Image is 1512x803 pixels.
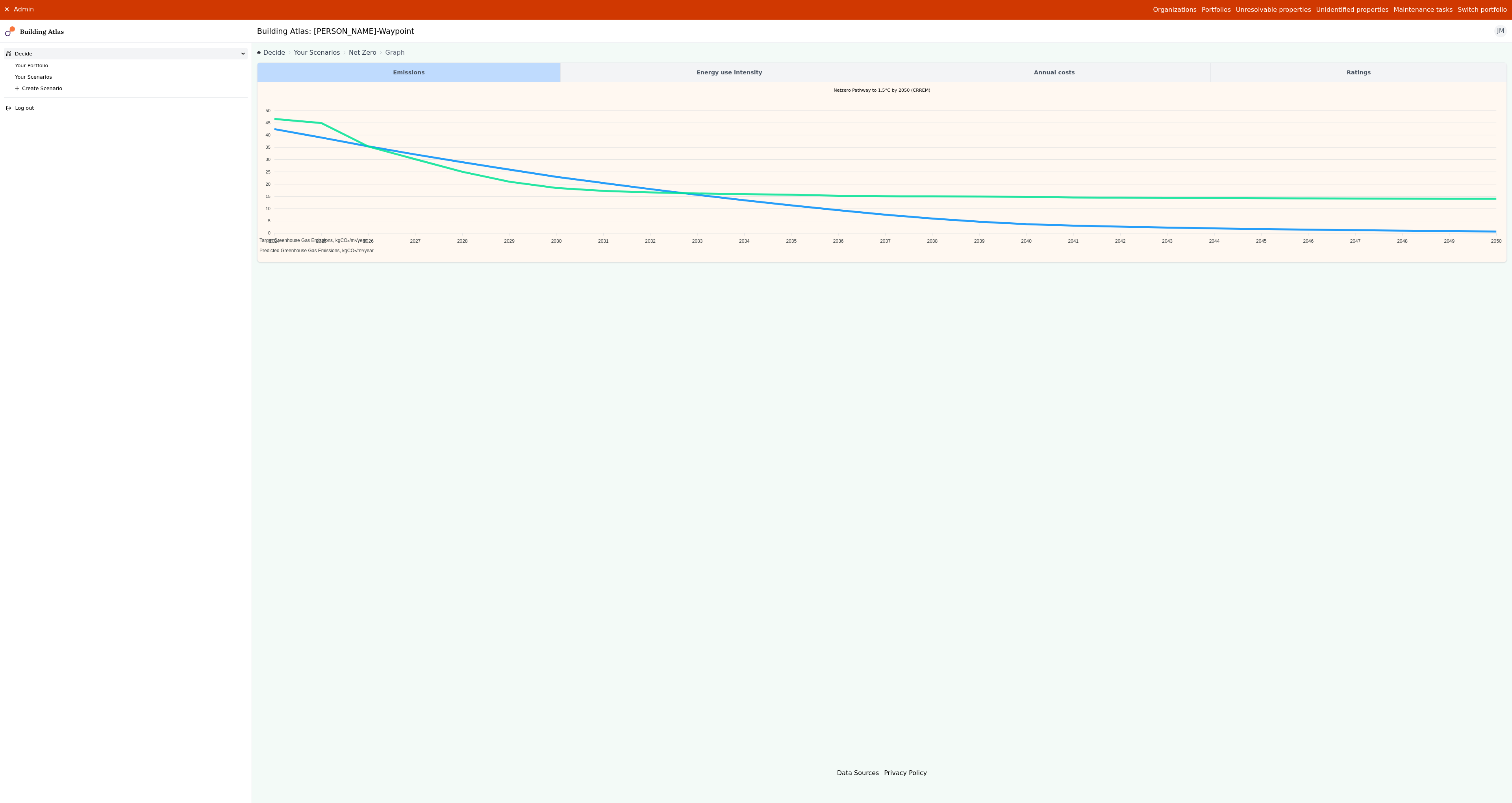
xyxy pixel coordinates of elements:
a: Net Zero [349,48,376,57]
tspan: 2035 [786,238,797,244]
tspan: 50 [265,108,270,113]
tspan: 2034 [739,238,750,244]
tspan: 2043 [1162,238,1173,244]
tspan: 2045 [1256,238,1267,244]
button: Create Scenario [13,83,248,94]
tspan: 2041 [1068,238,1078,244]
span: Graph [385,48,404,57]
tspan: 2031 [598,238,609,244]
tspan: 2025 [316,238,327,244]
tspan: 45 [265,120,270,125]
tspan: 15 [265,194,270,198]
a: Energy use intensity [561,63,898,82]
tspan: 2028 [457,238,468,244]
tspan: 2040 [1021,238,1032,244]
a: Your Scenarios [15,74,52,80]
button: Log out [4,103,248,114]
tspan: 40 [265,133,270,137]
h4: Netzero Pathway to 1.5°C by 2050 (CRREM) [258,82,1506,99]
tspan: 5 [268,218,270,223]
tspan: 2046 [1303,238,1314,244]
button: Switch portfolio [1458,5,1507,15]
tspan: 20 [265,181,270,186]
tspan: 2030 [551,238,561,244]
h2: Building Atlas: [PERSON_NAME]-Waypoint [257,26,414,37]
tspan: 2026 [363,238,374,244]
a: Emissions [258,63,561,82]
a: Organizations [1153,5,1197,15]
h3: Emissions [393,68,425,77]
tspan: 2033 [692,238,703,244]
tspan: 2027 [410,238,421,244]
tspan: 30 [265,157,270,162]
tspan: 2038 [927,238,938,244]
tspan: 2049 [1444,238,1455,244]
tspan: 2044 [1209,238,1219,244]
tspan: 2047 [1350,238,1361,244]
tspan: 0 [268,231,270,235]
tspan: 2029 [504,238,515,244]
a: Privacy Policy [884,769,927,777]
tspan: 10 [265,206,270,211]
tspan: 2039 [974,238,985,244]
tspan: 2037 [880,238,891,244]
a: Decide [257,48,285,57]
a: Unidentified properties [1316,5,1389,15]
div: Decide [6,50,32,57]
tspan: 2050 [1491,238,1502,244]
h3: Ratings [1347,68,1371,77]
a: Unresolvable properties [1236,5,1311,15]
tspan: 2024 [269,238,280,244]
span: Predicted Greenhouse Gas Emissions, kgCO₂/m²/year [254,248,374,253]
button: JM [1494,25,1507,37]
a: Data Sources [837,769,879,777]
a: Ratings [1211,63,1506,82]
a: Your Scenarios [294,48,340,57]
a: Portfolios [1202,5,1231,15]
tspan: 35 [265,145,270,150]
a: Maintenance tasks [1393,5,1453,15]
h3: Energy use intensity [697,68,762,77]
span: JM [1497,26,1505,36]
summary: Decide [4,48,248,59]
tspan: 2042 [1115,238,1126,244]
tspan: 2048 [1397,238,1408,244]
tspan: 2036 [833,238,844,244]
h3: Annual costs [1034,68,1075,77]
img: main-0bbd2752.svg [5,26,15,37]
tspan: 2032 [645,238,656,244]
a: Annual costs [898,63,1210,82]
tspan: 25 [265,169,270,174]
span: Target Greenhouse Gas Emissions, kgCO₂/m²/year [254,238,367,243]
a: Your Portfolio [15,63,48,68]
